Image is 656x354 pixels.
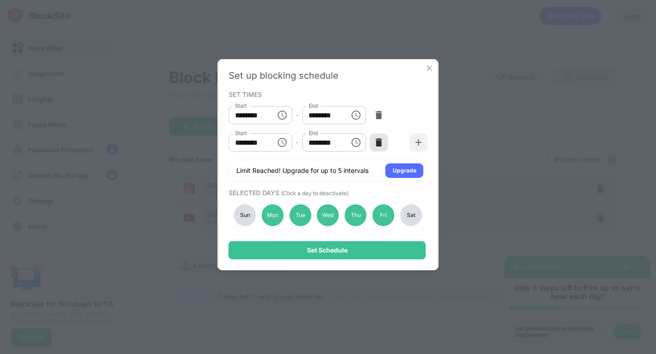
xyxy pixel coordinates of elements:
[347,133,365,152] button: Choose time, selected time is 1:00 PM
[273,133,291,152] button: Choose time, selected time is 10:00 AM
[307,247,348,254] div: Set Schedule
[373,204,395,226] div: Fri
[296,137,298,147] div: -
[296,110,298,120] div: -
[347,106,365,124] button: Choose time, selected time is 11:59 PM
[234,204,256,226] div: Sun
[261,204,283,226] div: Mon
[400,204,422,226] div: Sat
[289,204,311,226] div: Tue
[229,91,425,98] div: SET TIMES
[235,102,247,110] label: Start
[229,189,425,197] div: SELECTED DAYS
[308,102,318,110] label: End
[235,129,247,137] label: Start
[281,190,348,197] span: (Click a day to deactivate)
[229,70,428,81] div: Set up blocking schedule
[425,64,434,73] img: x-button.svg
[317,204,339,226] div: Wed
[273,106,291,124] button: Choose time, selected time is 3:00 PM
[308,129,318,137] label: End
[393,166,416,175] div: Upgrade
[236,166,369,175] div: Limit Reached! Upgrade for up to 5 intervals
[345,204,367,226] div: Thu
